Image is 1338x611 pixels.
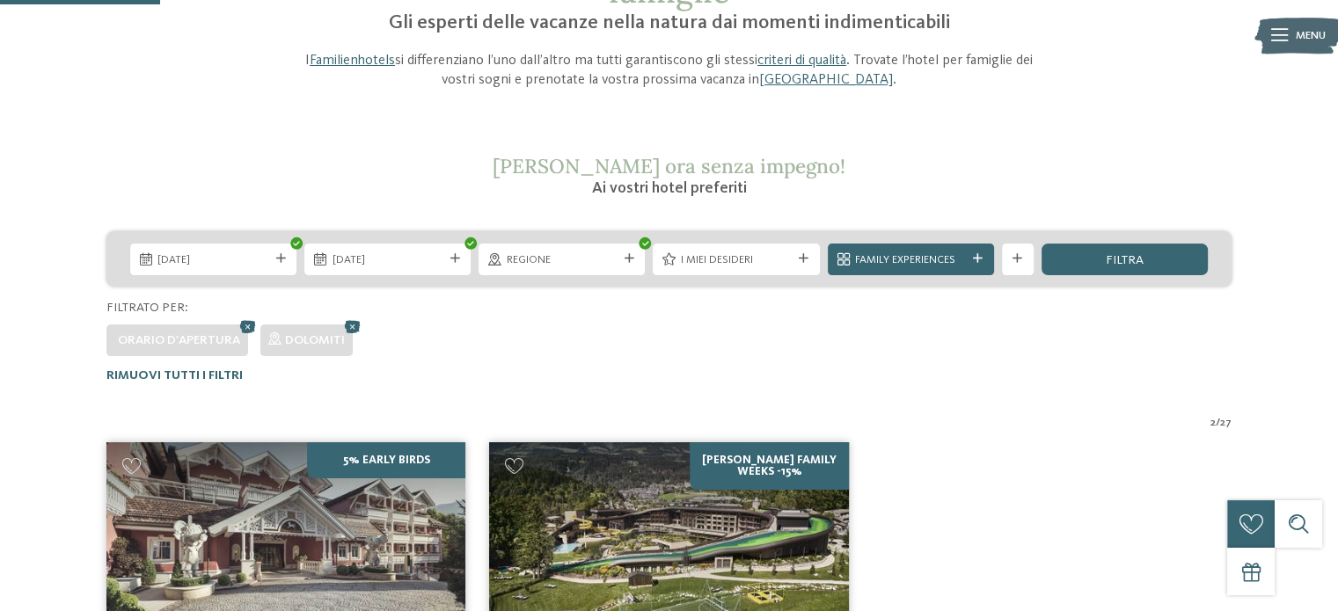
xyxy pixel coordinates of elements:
[106,369,243,382] span: Rimuovi tutti i filtri
[507,252,618,268] span: Regione
[106,302,188,314] span: Filtrato per:
[855,252,966,268] span: Family Experiences
[1210,415,1216,431] span: 2
[493,153,845,178] span: [PERSON_NAME] ora senza impegno!
[591,180,746,196] span: Ai vostri hotel preferiti
[1220,415,1232,431] span: 27
[1216,415,1220,431] span: /
[333,252,443,268] span: [DATE]
[118,334,240,346] span: Orario d'apertura
[757,54,846,68] a: criteri di qualità
[681,252,792,268] span: I miei desideri
[293,51,1046,91] p: I si differenziano l’uno dall’altro ma tutti garantiscono gli stessi . Trovate l’hotel per famigl...
[759,73,893,87] a: [GEOGRAPHIC_DATA]
[388,13,949,33] span: Gli esperti delle vacanze nella natura dai momenti indimenticabili
[1106,254,1144,266] span: filtra
[310,54,395,68] a: Familienhotels
[157,252,268,268] span: [DATE]
[285,334,345,346] span: Dolomiti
